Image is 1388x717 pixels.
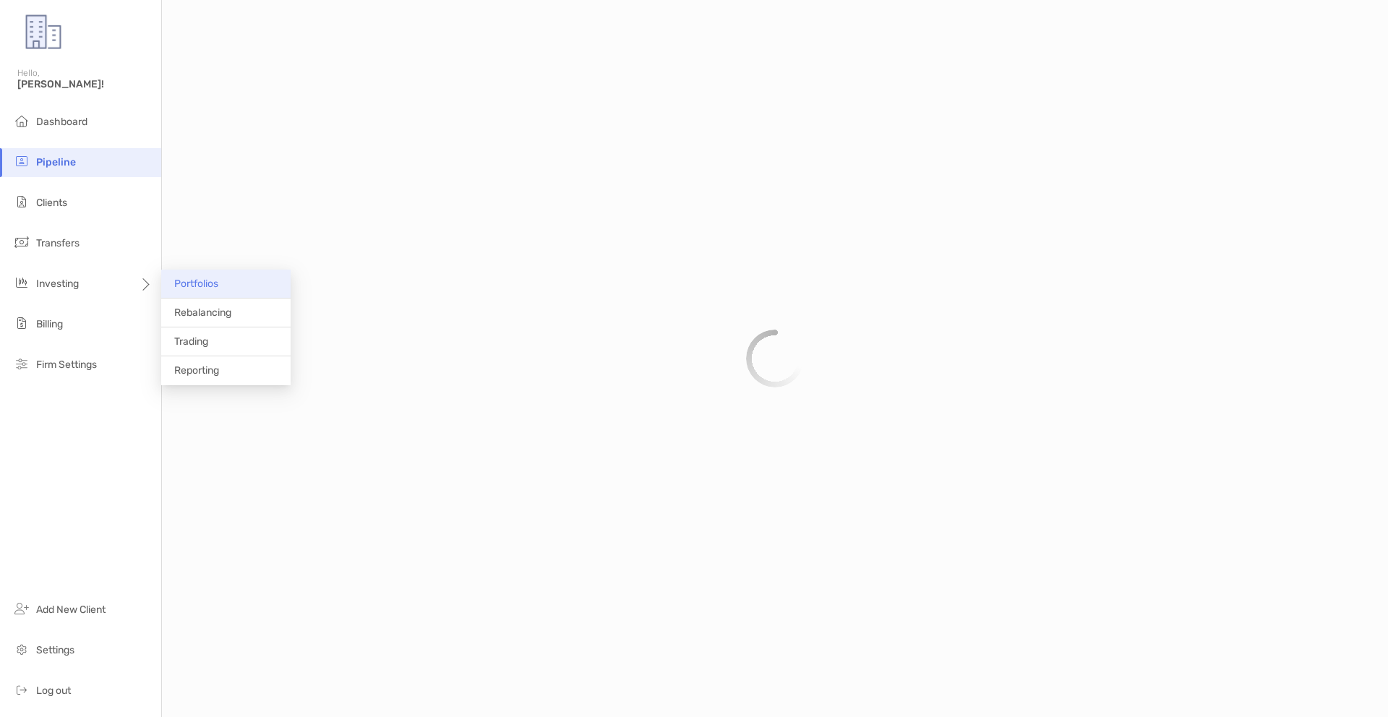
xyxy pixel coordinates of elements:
[36,318,63,330] span: Billing
[13,193,30,210] img: clients icon
[13,355,30,372] img: firm-settings icon
[13,233,30,251] img: transfers icon
[174,364,219,377] span: Reporting
[13,681,30,698] img: logout icon
[174,306,231,319] span: Rebalancing
[36,644,74,656] span: Settings
[36,278,79,290] span: Investing
[13,600,30,617] img: add_new_client icon
[13,274,30,291] img: investing icon
[36,156,76,168] span: Pipeline
[174,335,208,348] span: Trading
[36,197,67,209] span: Clients
[36,358,97,371] span: Firm Settings
[13,112,30,129] img: dashboard icon
[36,237,80,249] span: Transfers
[36,604,106,616] span: Add New Client
[13,640,30,658] img: settings icon
[174,278,218,290] span: Portfolios
[13,314,30,332] img: billing icon
[13,153,30,170] img: pipeline icon
[36,684,71,697] span: Log out
[17,6,69,58] img: Zoe Logo
[36,116,87,128] span: Dashboard
[17,78,153,90] span: [PERSON_NAME]!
